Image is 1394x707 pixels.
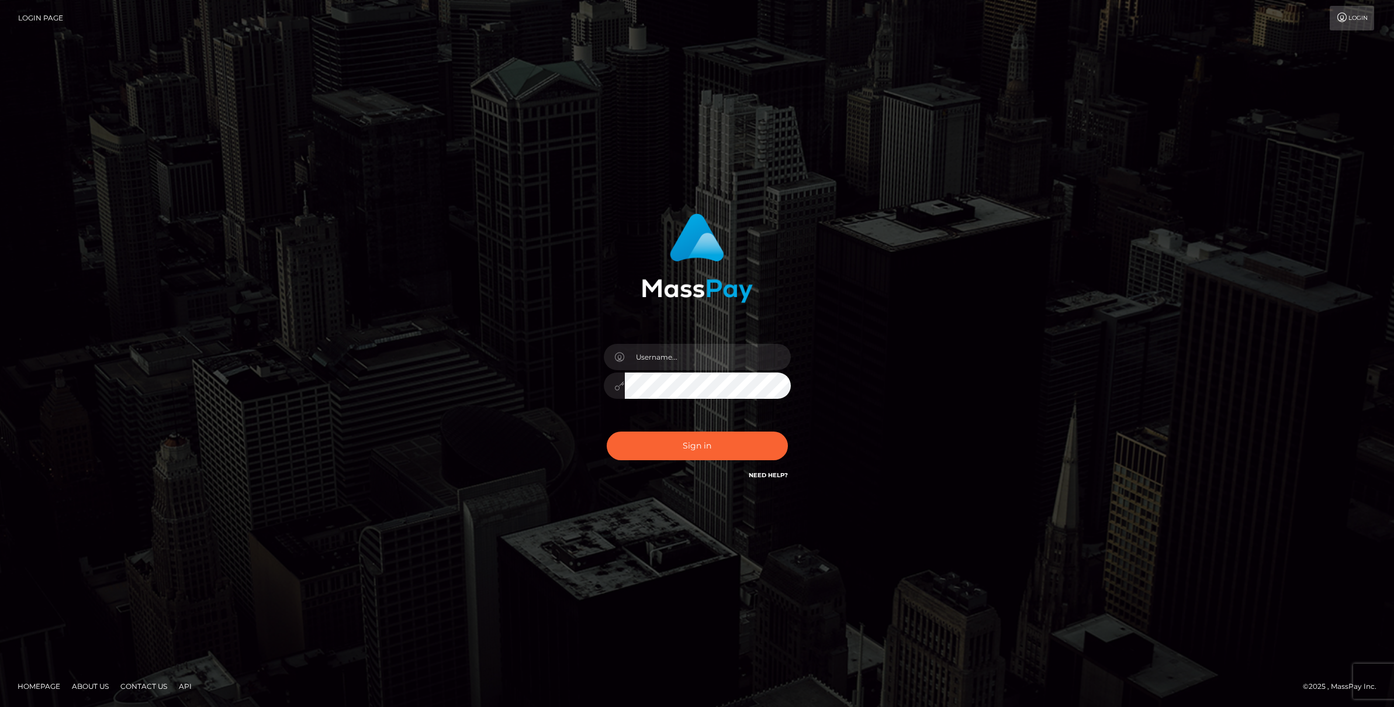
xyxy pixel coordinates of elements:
[116,677,172,695] a: Contact Us
[1303,680,1385,693] div: © 2025 , MassPay Inc.
[625,344,791,370] input: Username...
[18,6,63,30] a: Login Page
[67,677,113,695] a: About Us
[13,677,65,695] a: Homepage
[642,213,753,303] img: MassPay Login
[749,471,788,479] a: Need Help?
[607,432,788,460] button: Sign in
[1330,6,1374,30] a: Login
[174,677,196,695] a: API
